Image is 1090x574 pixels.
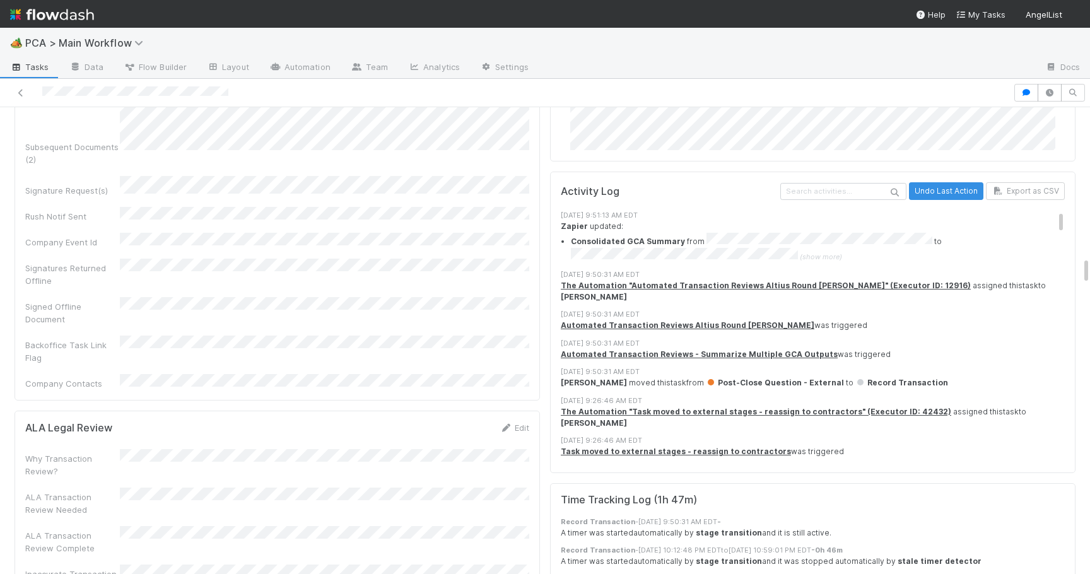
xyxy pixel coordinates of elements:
strong: [PERSON_NAME] [561,418,627,428]
a: Team [341,58,398,78]
a: Settings [470,58,539,78]
strong: Record Transaction [561,546,635,554]
div: Signatures Returned Offline [25,262,120,287]
div: [DATE] 9:26:46 AM EDT [561,435,1065,446]
strong: Zapier [561,221,588,231]
button: Undo Last Action [909,182,983,200]
div: Subsequent Documents (2) [25,141,120,166]
a: Automation [259,58,341,78]
div: - [DATE] 9:50:31 AM EDT [561,517,1065,527]
span: (show more) [800,252,842,261]
strong: Consolidated GCA Summary [571,237,685,246]
strong: stage transition [696,556,762,566]
img: avatar_ba0ef937-97b0-4cb1-a734-c46f876909ef.png [1067,9,1080,21]
span: PCA > Main Workflow [25,37,149,49]
div: was triggered [561,320,1065,331]
strong: - 0h 46m [811,546,843,554]
div: Signature Request(s) [25,184,120,197]
a: Flow Builder [114,58,197,78]
h5: Activity Log [561,185,778,198]
div: moved this task from to [561,377,1065,389]
div: Why Transaction Review? [25,452,120,477]
span: Flow Builder [124,61,187,73]
a: Data [59,58,114,78]
a: Task moved to external stages - reassign to contractors [561,447,791,456]
div: [DATE] 9:50:31 AM EDT [561,366,1065,377]
div: Help [915,8,946,21]
strong: [PERSON_NAME] [561,378,627,387]
span: 🏕️ [10,37,23,48]
button: Export as CSV [986,182,1065,200]
div: assigned this task to [561,280,1065,303]
strong: - [717,517,721,526]
a: The Automation "Automated Transaction Reviews Altius Round [PERSON_NAME]" (Executor ID: 12916) [561,281,971,290]
input: Search activities... [780,183,906,200]
a: Automated Transaction Reviews Altius Round [PERSON_NAME] [561,320,814,330]
a: Edit [500,423,529,433]
h5: ALA Legal Review [25,422,112,435]
summary: Consolidated GCA Summary from to (show more) [571,233,1065,263]
span: Record Transaction [855,378,948,387]
div: Backoffice Task Link Flag [25,339,120,364]
strong: Record Transaction [561,517,635,526]
div: [DATE] 9:26:46 AM EDT [561,395,1065,406]
span: Post-Close Question - External [706,378,844,387]
span: AngelList [1026,9,1062,20]
div: Rush Notif Sent [25,210,120,223]
strong: [PERSON_NAME] [561,292,627,302]
h5: Time Tracking Log ( 1h 47m ) [561,494,697,507]
div: ALA Transaction Review Complete [25,529,120,554]
a: Automated Transaction Reviews - Summarize Multiple GCA Outputs [561,349,838,359]
div: A timer was started automatically by and it was stopped automatically by [561,556,1065,567]
div: Signed Offline Document [25,300,120,325]
div: [DATE] 9:50:31 AM EDT [561,309,1065,320]
div: Company Contacts [25,377,120,390]
span: Tasks [10,61,49,73]
a: Docs [1035,58,1090,78]
div: [DATE] 9:50:31 AM EDT [561,269,1065,280]
strong: stage transition [696,528,762,537]
div: A timer was started automatically by and it is still active. [561,527,1065,539]
div: Company Event Id [25,236,120,249]
div: [DATE] 9:51:13 AM EDT [561,210,1065,221]
div: assigned this task to [561,406,1065,430]
a: Analytics [398,58,470,78]
strong: stale timer detector [898,556,982,566]
a: Layout [197,58,259,78]
div: was triggered [561,446,1065,457]
img: logo-inverted-e16ddd16eac7371096b0.svg [10,4,94,25]
div: was triggered [561,349,1065,360]
div: updated: [561,221,1065,262]
a: The Automation "Task moved to external stages - reassign to contractors" (Executor ID: 42432) [561,407,951,416]
span: My Tasks [956,9,1005,20]
a: My Tasks [956,8,1005,21]
div: ALA Transaction Review Needed [25,491,120,516]
div: [DATE] 9:50:31 AM EDT [561,338,1065,349]
div: - [DATE] 10:12:48 PM EDT to [DATE] 10:59:01 PM EDT [561,545,1065,556]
